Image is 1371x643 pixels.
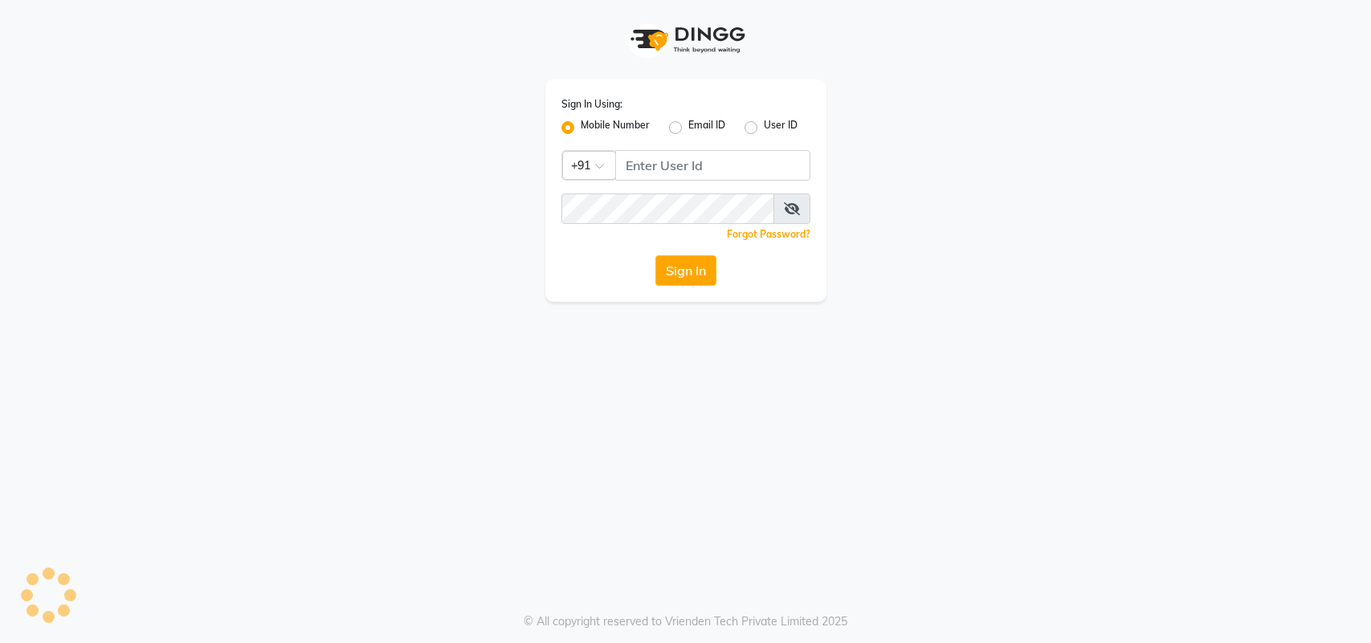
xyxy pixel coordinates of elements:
[688,118,725,137] label: Email ID
[622,16,750,63] img: logo1.svg
[581,118,650,137] label: Mobile Number
[561,97,622,112] label: Sign In Using:
[764,118,798,137] label: User ID
[561,193,774,224] input: Username
[615,150,810,181] input: Username
[727,228,810,240] a: Forgot Password?
[655,255,716,286] button: Sign In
